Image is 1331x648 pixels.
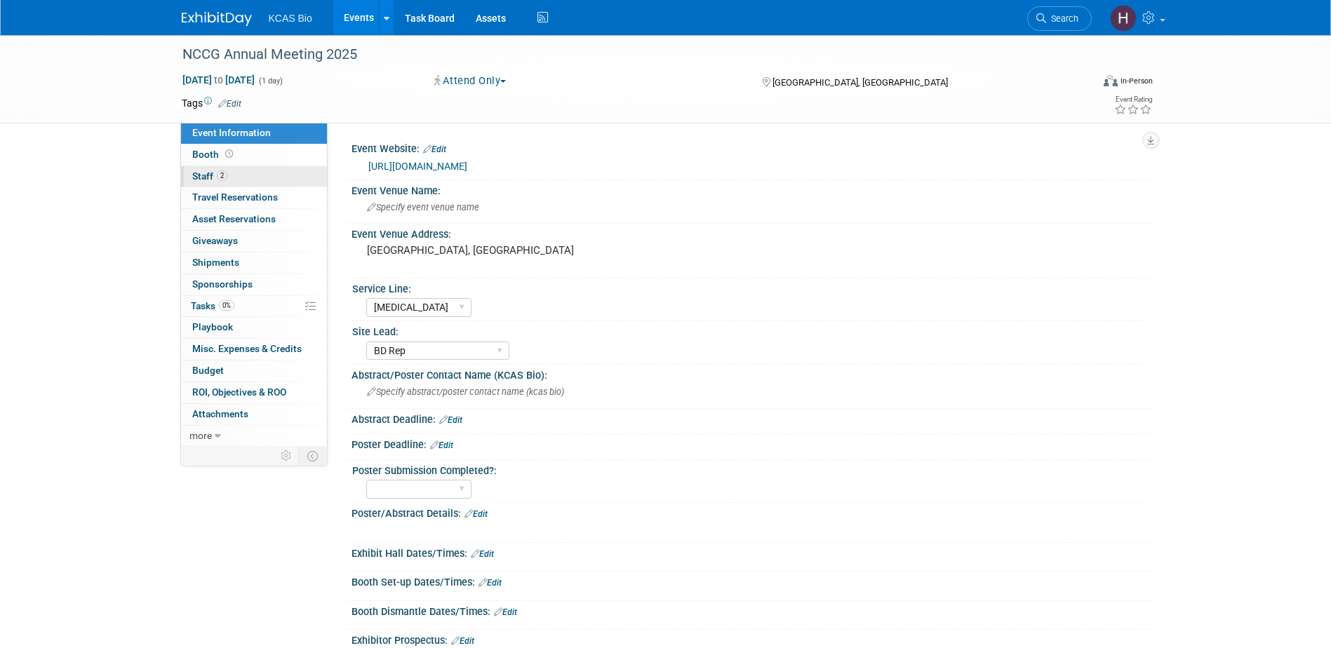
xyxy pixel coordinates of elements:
span: 2 [217,170,227,181]
a: Playbook [181,317,327,338]
img: Format-Inperson.png [1104,75,1118,86]
td: Tags [182,96,241,110]
span: Travel Reservations [192,191,278,203]
div: Event Format [1009,73,1153,94]
a: Booth [181,144,327,166]
a: Edit [471,549,494,559]
div: Booth Dismantle Dates/Times: [352,601,1150,619]
div: Poster/Abstract Details: [352,503,1150,521]
div: In-Person [1120,76,1153,86]
td: Toggle Event Tabs [298,447,327,465]
span: to [212,74,225,86]
span: ROI, Objectives & ROO [192,386,286,398]
span: Asset Reservations [192,213,276,224]
span: KCAS Bio [269,13,312,24]
a: Sponsorships [181,274,327,295]
a: Tasks0% [181,296,327,317]
span: Playbook [192,321,233,332]
a: Asset Reservations [181,209,327,230]
img: Heather Sharbaugh [1110,5,1137,32]
div: Abstract Deadline: [352,409,1150,427]
span: Sponsorships [192,278,253,290]
a: Staff2 [181,166,327,187]
a: Edit [451,636,474,646]
button: Attend Only [429,74,511,88]
a: Misc. Expenses & Credits [181,339,327,360]
div: NCCG Annual Meeting 2025 [178,42,1071,67]
span: Giveaways [192,235,238,246]
span: Shipments [192,257,239,268]
span: Search [1046,13,1078,24]
a: Edit [479,578,502,588]
div: Poster Submission Completed?: [352,460,1144,478]
div: Exhibitor Prospectus: [352,630,1150,648]
span: (1 day) [257,76,283,86]
a: [URL][DOMAIN_NAME] [368,161,467,172]
span: Attachments [192,408,248,419]
td: Personalize Event Tab Strip [274,447,299,465]
a: Edit [439,415,462,425]
span: Event Information [192,127,271,138]
span: Specify event venue name [367,202,479,212]
a: Edit [423,144,446,154]
div: Site Lead: [352,321,1144,339]
a: more [181,426,327,447]
span: 0% [219,300,234,311]
a: Attachments [181,404,327,425]
div: Event Website: [352,138,1150,156]
a: ROI, Objectives & ROO [181,382,327,403]
a: Edit [430,440,453,450]
span: Tasks [191,300,234,311]
span: Budget [192,365,224,376]
span: Misc. Expenses & Credits [192,343,302,354]
span: Booth not reserved yet [222,149,236,159]
a: Edit [218,99,241,109]
a: Search [1027,6,1092,31]
div: Poster Deadline: [352,434,1150,452]
div: Event Rating [1114,96,1152,103]
a: Travel Reservations [181,187,327,208]
pre: [GEOGRAPHIC_DATA], [GEOGRAPHIC_DATA] [367,244,669,257]
span: Staff [192,170,227,182]
a: Giveaways [181,231,327,252]
div: Event Venue Address: [352,224,1150,241]
div: Service Line: [352,278,1144,296]
div: Exhibit Hall Dates/Times: [352,543,1150,561]
a: Edit [464,509,488,519]
a: Shipments [181,252,327,274]
div: Event Venue Name: [352,180,1150,198]
img: ExhibitDay [182,12,252,26]
span: Booth [192,149,236,160]
a: Event Information [181,123,327,144]
span: more [189,430,212,441]
span: [GEOGRAPHIC_DATA], [GEOGRAPHIC_DATA] [772,77,948,88]
div: Booth Set-up Dates/Times: [352,572,1150,590]
a: Edit [494,607,517,617]
div: Abstract/Poster Contact Name (KCAS Bio): [352,365,1150,382]
a: Budget [181,360,327,382]
span: [DATE] [DATE] [182,74,255,86]
span: Specify abstract/poster contact name (kcas bio) [367,386,564,397]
